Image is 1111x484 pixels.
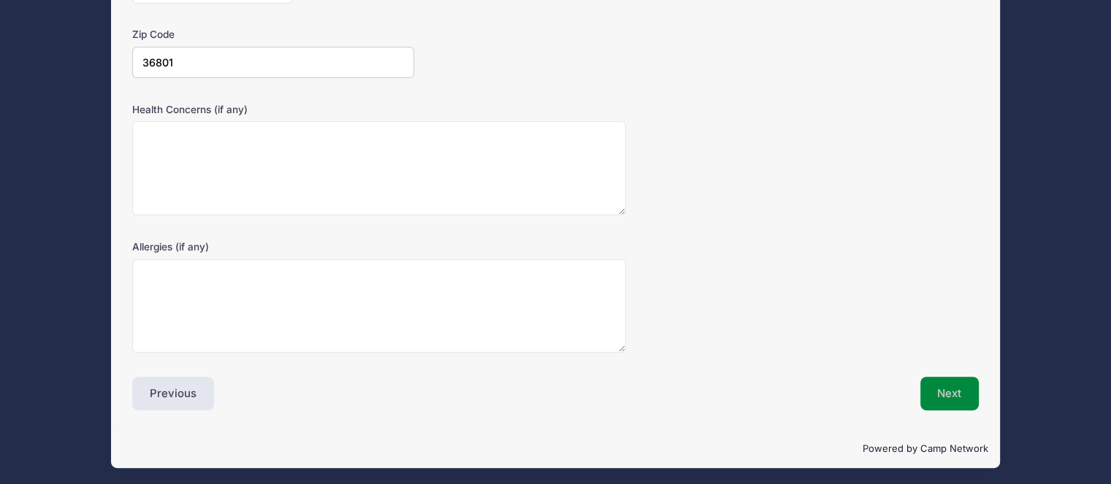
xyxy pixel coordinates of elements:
input: xxxxx [132,47,414,78]
button: Next [920,377,980,410]
label: Zip Code [132,27,414,42]
label: Health Concerns (if any) [132,102,414,117]
p: Powered by Camp Network [123,442,988,456]
button: Previous [132,377,214,410]
label: Allergies (if any) [132,239,414,254]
